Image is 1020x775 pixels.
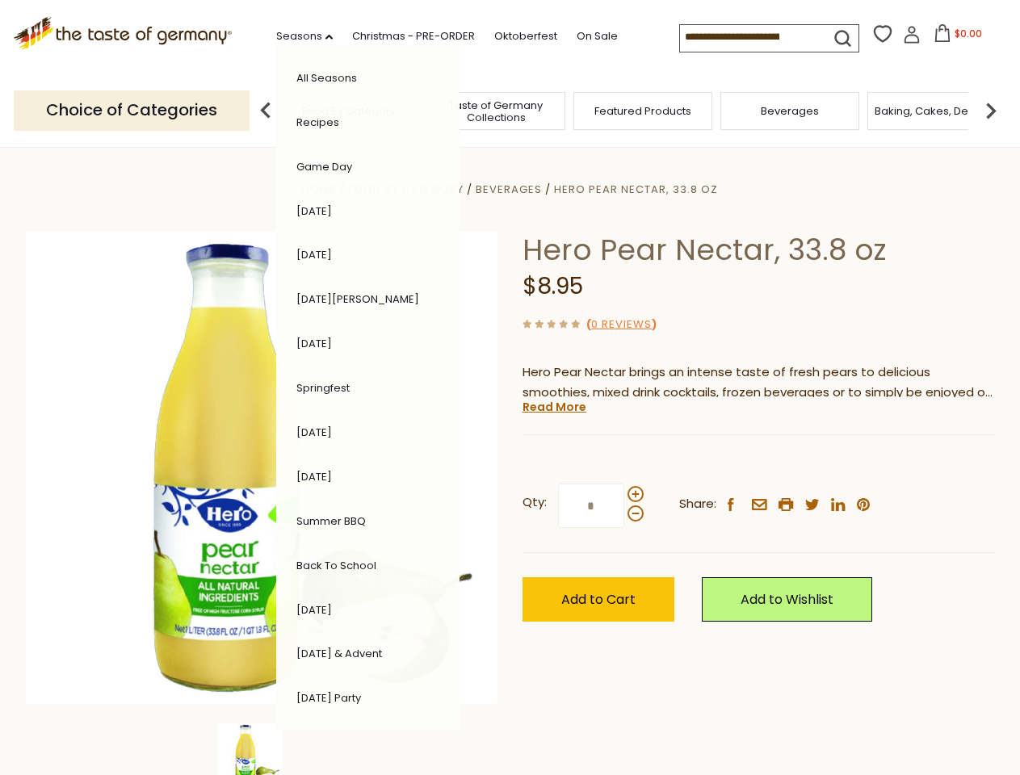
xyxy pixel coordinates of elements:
a: Recipes [296,115,339,130]
p: Choice of Categories [14,90,250,130]
span: Add to Cart [561,590,636,609]
a: 0 Reviews [591,316,652,333]
a: [DATE][PERSON_NAME] [296,291,419,307]
span: $0.00 [955,27,982,40]
a: Game Day [296,159,352,174]
a: Christmas - PRE-ORDER [352,27,475,45]
a: On Sale [577,27,618,45]
a: Baking, Cakes, Desserts [875,105,1000,117]
button: Add to Cart [523,577,674,622]
a: Hero Pear Nectar, 33.8 oz [554,182,718,197]
a: [DATE] [296,602,332,618]
a: [DATE] [296,336,332,351]
img: Hero Pear Nectar, 33.8 oz [26,232,498,704]
img: next arrow [975,94,1007,127]
a: Oktoberfest [494,27,557,45]
a: Add to Wishlist [702,577,872,622]
h1: Hero Pear Nectar, 33.8 oz [523,232,995,268]
a: [DATE] [296,247,332,262]
a: Taste of Germany Collections [431,99,560,124]
a: [DATE] Party [296,690,361,706]
a: [DATE] [296,425,332,440]
a: Springfest [296,380,350,396]
a: Featured Products [594,105,691,117]
a: [DATE] [296,203,332,219]
a: [DATE] [296,469,332,484]
span: Share: [679,494,716,514]
a: Seasons [276,27,333,45]
a: Beverages [476,182,542,197]
input: Qty: [558,484,624,528]
strong: Qty: [523,492,547,513]
button: $0.00 [924,24,993,48]
a: All Seasons [296,70,357,86]
a: [DATE] & Advent [296,646,382,661]
a: Summer BBQ [296,513,366,529]
span: $8.95 [523,270,583,302]
img: previous arrow [250,94,282,127]
a: Read More [523,399,586,415]
a: Back to School [296,558,376,573]
p: Hero Pear Nectar brings an intense taste of fresh pears to delicious smoothies, mixed drink cockt... [523,362,995,403]
span: ( ) [586,316,657,332]
a: Beverages [761,105,819,117]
